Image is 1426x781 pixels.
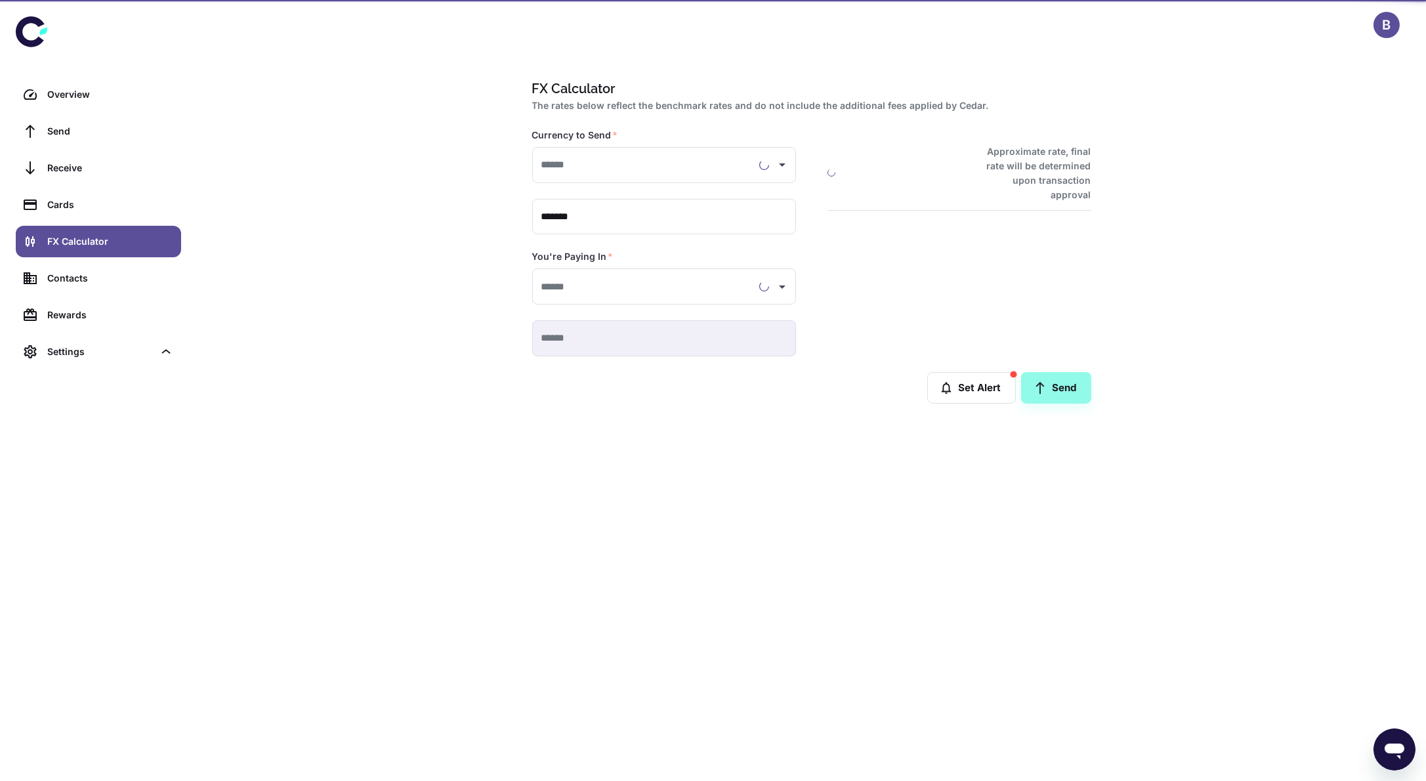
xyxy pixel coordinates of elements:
[16,152,181,184] a: Receive
[16,116,181,147] a: Send
[47,271,173,285] div: Contacts
[47,234,173,249] div: FX Calculator
[16,336,181,368] div: Settings
[773,156,791,174] button: Open
[532,79,1086,98] h1: FX Calculator
[16,79,181,110] a: Overview
[16,263,181,294] a: Contacts
[773,278,791,296] button: Open
[927,372,1016,404] button: Set Alert
[1374,728,1416,770] iframe: Button to launch messaging window
[1021,372,1091,404] a: Send
[47,87,173,102] div: Overview
[47,198,173,212] div: Cards
[532,129,618,142] label: Currency to Send
[16,299,181,331] a: Rewards
[47,161,173,175] div: Receive
[532,250,614,263] label: You're Paying In
[1374,12,1400,38] button: B
[16,226,181,257] a: FX Calculator
[47,308,173,322] div: Rewards
[16,189,181,221] a: Cards
[47,124,173,138] div: Send
[47,345,154,359] div: Settings
[973,144,1091,202] h6: Approximate rate, final rate will be determined upon transaction approval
